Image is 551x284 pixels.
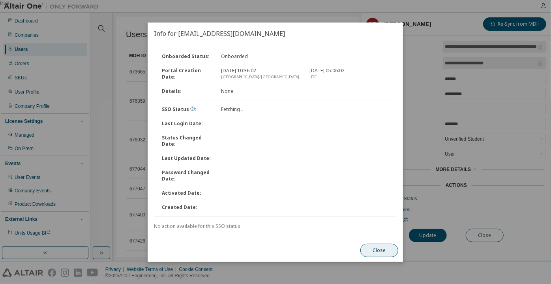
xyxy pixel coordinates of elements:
[157,53,216,60] div: Onboarded Status :
[216,53,305,60] div: Onboarded
[305,68,394,80] div: [DATE] 05:06:02
[157,190,216,196] div: Activated Date :
[216,106,305,113] div: Fetching ...
[148,23,403,45] h2: Info for [EMAIL_ADDRESS][DOMAIN_NAME]
[157,155,216,162] div: Last Updated Date :
[221,74,300,80] div: [GEOGRAPHIC_DATA]/[GEOGRAPHIC_DATA]
[157,169,216,182] div: Password Changed Date :
[216,88,305,94] div: None
[216,68,305,80] div: [DATE] 10:36:02
[157,106,216,113] div: SSO Status :
[157,135,216,147] div: Status Changed Date :
[157,68,216,80] div: Portal Creation Date :
[157,204,216,211] div: Created Date :
[361,244,399,257] button: Close
[157,88,216,94] div: Details :
[157,120,216,127] div: Last Login Date :
[154,223,397,229] div: No action available for this SSO status
[310,74,389,80] div: UTC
